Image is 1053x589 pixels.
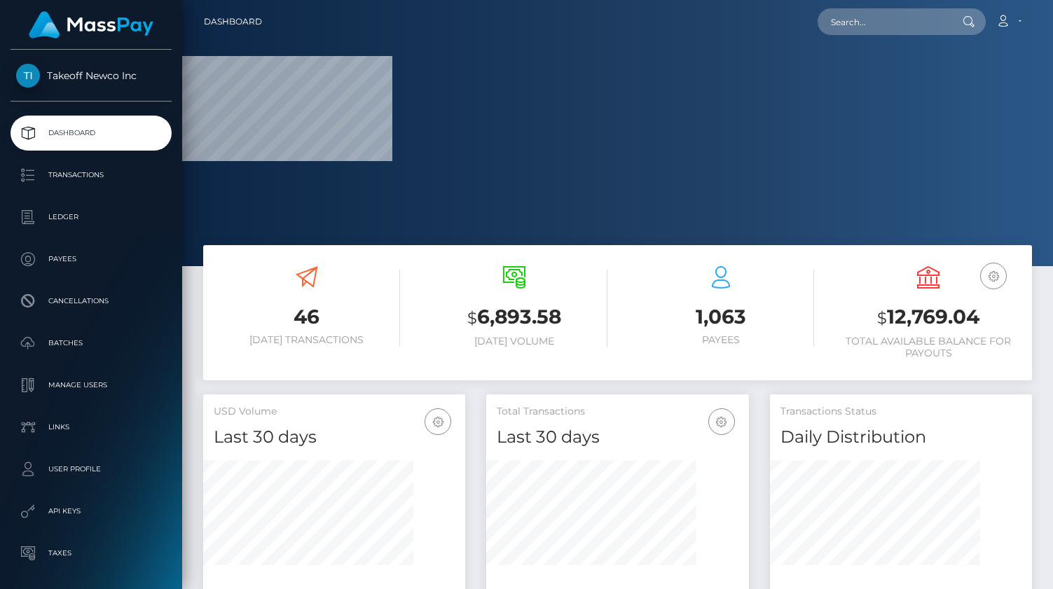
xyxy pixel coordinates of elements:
[16,333,166,354] p: Batches
[877,308,887,328] small: $
[11,242,172,277] a: Payees
[29,11,153,39] img: MassPay Logo
[818,8,949,35] input: Search...
[16,501,166,522] p: API Keys
[11,158,172,193] a: Transactions
[11,200,172,235] a: Ledger
[16,459,166,480] p: User Profile
[214,405,455,419] h5: USD Volume
[467,308,477,328] small: $
[16,123,166,144] p: Dashboard
[11,326,172,361] a: Batches
[16,64,40,88] img: Takeoff Newco Inc
[11,69,172,82] span: Takeoff Newco Inc
[835,303,1021,332] h3: 12,769.04
[214,303,400,331] h3: 46
[497,425,738,450] h4: Last 30 days
[16,375,166,396] p: Manage Users
[11,116,172,151] a: Dashboard
[421,303,607,332] h3: 6,893.58
[16,165,166,186] p: Transactions
[780,405,1021,419] h5: Transactions Status
[497,405,738,419] h5: Total Transactions
[214,334,400,346] h6: [DATE] Transactions
[16,207,166,228] p: Ledger
[16,291,166,312] p: Cancellations
[11,536,172,571] a: Taxes
[421,335,607,347] h6: [DATE] Volume
[16,543,166,564] p: Taxes
[11,410,172,445] a: Links
[11,494,172,529] a: API Keys
[628,334,815,346] h6: Payees
[204,7,262,36] a: Dashboard
[835,335,1021,359] h6: Total Available Balance for Payouts
[11,284,172,319] a: Cancellations
[780,425,1021,450] h4: Daily Distribution
[16,249,166,270] p: Payees
[214,425,455,450] h4: Last 30 days
[11,368,172,403] a: Manage Users
[16,417,166,438] p: Links
[11,452,172,487] a: User Profile
[628,303,815,331] h3: 1,063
